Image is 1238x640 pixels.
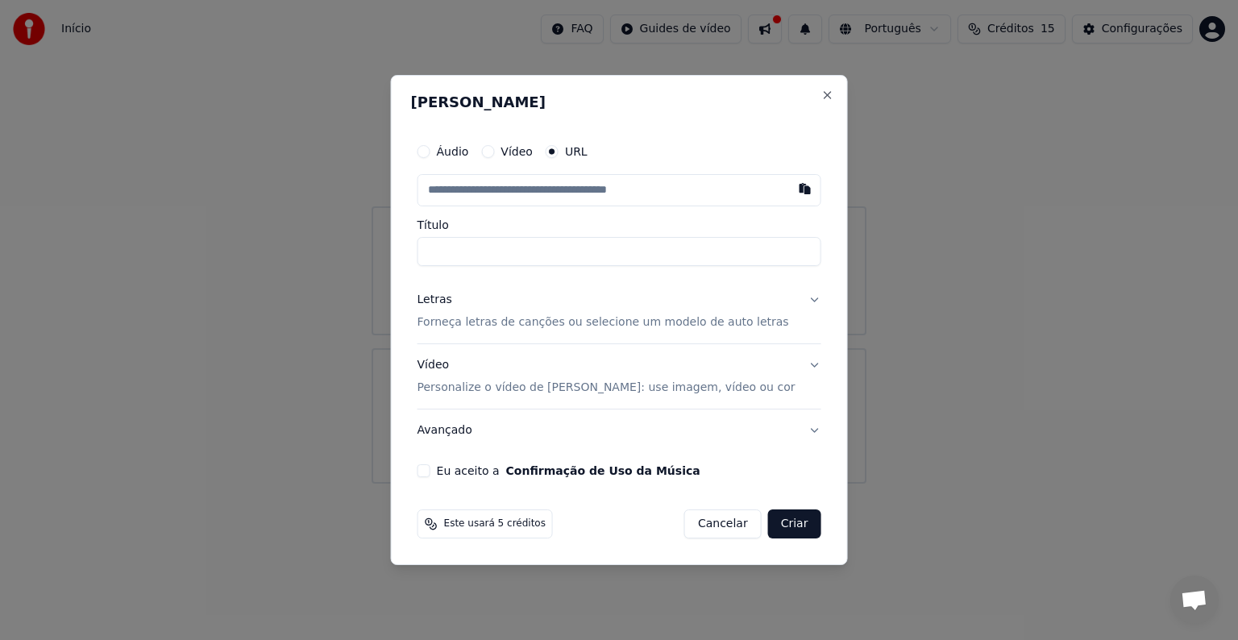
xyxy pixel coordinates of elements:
[565,146,588,157] label: URL
[418,314,789,330] p: Forneça letras de canções ou selecione um modelo de auto letras
[418,292,452,308] div: Letras
[411,95,828,110] h2: [PERSON_NAME]
[418,357,796,396] div: Vídeo
[506,465,700,476] button: Eu aceito a
[444,517,546,530] span: Este usará 5 créditos
[437,465,700,476] label: Eu aceito a
[501,146,533,157] label: Vídeo
[418,344,821,409] button: VídeoPersonalize o vídeo de [PERSON_NAME]: use imagem, vídeo ou cor
[684,509,762,538] button: Cancelar
[418,409,821,451] button: Avançado
[418,279,821,343] button: LetrasForneça letras de canções ou selecione um modelo de auto letras
[418,380,796,396] p: Personalize o vídeo de [PERSON_NAME]: use imagem, vídeo ou cor
[768,509,821,538] button: Criar
[418,219,821,231] label: Título
[437,146,469,157] label: Áudio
